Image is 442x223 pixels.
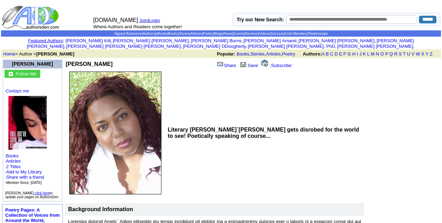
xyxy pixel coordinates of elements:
[148,18,162,23] font: |
[217,63,236,68] a: Share
[339,51,342,57] a: E
[12,61,53,67] a: [PERSON_NAME]
[2,5,60,30] img: logo_ad.gif
[6,164,21,169] a: 2 Titles
[168,32,178,36] a: Books
[168,127,359,139] b: Literary [PERSON_NAME]`[PERSON_NAME] gets disrobed for the world to see! Poetically speaking of c...
[399,51,402,57] a: S
[326,51,329,57] a: B
[421,51,425,57] a: X
[27,38,415,49] font: , , , , , , , , , ,
[337,44,413,49] a: [PERSON_NAME] [PERSON_NAME]
[237,51,249,57] a: Books
[266,51,281,57] a: Articles
[191,32,202,36] a: Articles
[93,24,182,29] font: Where Authors and Readers come together!
[352,51,355,57] a: H
[270,32,284,36] a: Success
[242,39,243,43] font: i
[343,51,346,57] a: F
[114,32,328,36] span: | | | | | | | | | | | | | |
[149,18,160,23] a: Login
[367,51,370,57] a: L
[359,51,362,57] a: J
[191,38,241,43] a: [PERSON_NAME] Burns
[113,38,189,43] a: [PERSON_NAME] [PERSON_NAME]
[371,51,375,57] a: M
[385,51,388,57] a: P
[376,39,376,43] font: i
[217,51,439,57] font: , , ,
[16,71,36,76] font: Follow Me
[330,51,333,57] a: C
[271,63,291,68] a: Subscribe
[309,32,328,36] a: Testimonials
[143,32,154,36] a: Authors
[270,63,271,68] font: [
[394,51,397,57] a: R
[282,51,295,57] a: Poetry
[303,51,321,57] b: Authors:
[244,38,297,43] a: [PERSON_NAME] Amarel
[381,51,384,57] a: O
[298,38,374,43] a: [PERSON_NAME] [PERSON_NAME]
[334,51,338,57] a: D
[285,32,308,36] a: Gold Members
[248,44,335,49] a: [PERSON_NAME] [PERSON_NAME], PhD
[3,51,15,57] a: Home
[6,88,29,94] a: Contact me
[5,88,60,185] font: · · ·
[182,45,183,49] font: i
[412,51,415,57] a: V
[322,51,325,57] a: A
[66,61,113,67] b: [PERSON_NAME]
[414,45,415,49] font: i
[6,181,42,185] font: Member Since: [DATE]
[183,44,246,49] a: [PERSON_NAME] ODougherty
[416,51,420,57] a: W
[68,206,133,212] b: Background Information
[6,169,42,174] a: Add to My Library
[36,51,74,57] b: [PERSON_NAME]
[251,51,265,57] a: Stories
[217,51,236,57] b: Popular:
[298,39,298,43] font: i
[8,96,47,150] img: 23223.jpg
[6,158,21,164] a: Articles
[214,32,223,36] a: Blogs
[69,72,161,194] img: 75221.jpg
[239,63,258,68] a: Save
[247,45,248,49] font: i
[407,51,410,57] a: U
[203,32,213,36] a: Poetry
[363,51,366,57] a: K
[35,191,50,195] a: click here
[190,39,191,43] font: i
[430,51,433,57] a: Z
[3,51,74,57] font: > Author >
[27,38,414,49] a: [PERSON_NAME] [PERSON_NAME]
[357,51,358,57] a: I
[237,17,284,22] label: Try our New Search:
[426,51,428,57] a: Y
[114,32,142,36] a: Signed Bookstore
[376,51,379,57] a: N
[403,51,406,57] a: T
[9,72,13,76] img: gc.jpg
[291,63,293,68] font: ]
[112,39,113,43] font: i
[217,61,223,67] img: share_page.gif
[261,60,268,67] img: alert.gif
[139,18,148,23] a: Join
[66,44,181,49] a: [PERSON_NAME] [PERSON_NAME] [PERSON_NAME]
[156,32,167,36] a: eBooks
[389,51,393,57] a: Q
[233,32,244,36] a: Events
[28,38,63,43] a: Featured Authors
[5,169,44,185] font: · · ·
[6,153,19,158] a: Books
[239,61,247,67] img: library.gif
[66,38,111,43] a: [PERSON_NAME] Kitt
[6,174,44,180] a: Share with a friend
